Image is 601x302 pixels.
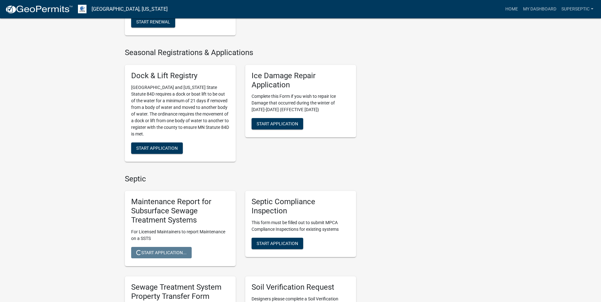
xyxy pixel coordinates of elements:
h5: Dock & Lift Registry [131,71,229,80]
button: Start Application [252,118,303,129]
a: My Dashboard [521,3,559,15]
span: Start Application [136,145,178,150]
h5: Maintenance Report for Subsurface Sewage Treatment Systems [131,197,229,224]
button: Start Renewal [131,16,175,28]
h5: Sewage Treatment System Property Transfer Form [131,283,229,301]
h4: Seasonal Registrations & Applications [125,48,356,57]
h5: Ice Damage Repair Application [252,71,350,90]
button: Start Application... [131,247,192,258]
a: SuperSeptic [559,3,596,15]
p: This form must be filled out to submit MPCA Compliance Inspections for existing systems [252,219,350,233]
button: Start Application [252,238,303,249]
span: Start Renewal [136,19,170,24]
p: Complete this Form if you wish to repair Ice Damage that occurred during the winter of [DATE]-[DA... [252,93,350,113]
button: Start Application [131,142,183,154]
span: Start Application... [136,250,187,255]
img: Otter Tail County, Minnesota [78,5,86,13]
a: [GEOGRAPHIC_DATA], [US_STATE] [92,4,168,15]
a: Home [503,3,521,15]
h5: Soil Verification Request [252,283,350,292]
h4: Septic [125,174,356,184]
p: For Licensed Maintainers to report Maintenance on a SSTS [131,229,229,242]
p: [GEOGRAPHIC_DATA] and [US_STATE] State Statute 84D requires a dock or boat lift to be out of the ... [131,84,229,137]
span: Start Application [257,121,298,126]
span: Start Application [257,241,298,246]
h5: Septic Compliance Inspection [252,197,350,216]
